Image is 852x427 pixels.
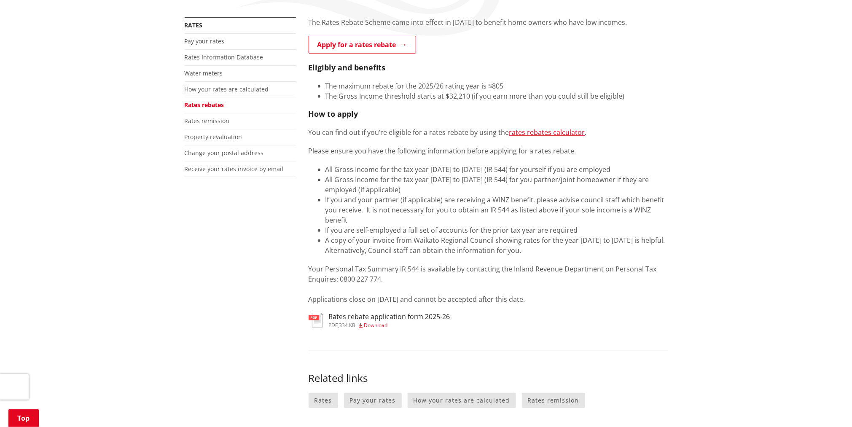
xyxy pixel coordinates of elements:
[309,127,668,137] p: You can find out if you’re eligible for a rates rebate by using the .
[339,322,356,329] span: 334 KB
[309,146,668,156] p: Please ensure you have the following information before applying for a rates rebate.
[329,323,450,328] div: ,
[325,235,668,255] li: A copy of your invoice from Waikato Regional Council showing rates for the year [DATE] to [DATE] ...
[185,53,263,61] a: Rates Information Database
[813,392,844,422] iframe: Messenger Launcher
[185,165,284,173] a: Receive your rates invoice by email
[309,313,450,328] a: Rates rebate application form 2025-26 pdf,334 KB Download
[325,81,668,91] li: The maximum rebate for the 2025/26 rating year is $805
[185,85,269,93] a: How your rates are calculated
[325,91,668,101] li: The Gross Income threshold starts at $32,210 (if you earn more than you could still be eligible)
[309,393,338,408] a: Rates
[325,175,668,195] li: All Gross Income for the tax year [DATE] to [DATE] (IR 544) for you partner/joint homeowner if th...
[344,393,402,408] a: Pay your rates
[309,109,358,119] strong: How to apply
[309,372,668,384] h3: Related links
[325,195,668,225] li: If you and your partner (if applicable) are receiving a WINZ benefit, please advise council staff...
[408,393,516,408] a: How your rates are calculated
[185,117,230,125] a: Rates remission
[185,133,242,141] a: Property revaluation
[185,37,225,45] a: Pay your rates
[509,128,585,137] a: rates rebates calculator
[185,21,203,29] a: Rates
[329,322,338,329] span: pdf
[325,164,668,175] li: All Gross Income for the tax year [DATE] to [DATE] (IR 544) for yourself if you are employed
[309,62,386,73] strong: Eligibly and benefits
[309,36,416,54] a: Apply for a rates rebate
[325,225,668,235] li: If you are self-employed a full set of accounts for the prior tax year are required
[309,264,668,304] p: Your Personal Tax Summary IR 544 is available by contacting the Inland Revenue Department on Pers...
[329,313,450,321] h3: Rates rebate application form 2025-26
[522,393,585,408] a: Rates remission
[185,101,224,109] a: Rates rebates
[309,313,323,328] img: document-pdf.svg
[185,69,223,77] a: Water meters
[8,409,39,427] a: Top
[364,322,388,329] span: Download
[309,17,668,27] p: The Rates Rebate Scheme came into effect in [DATE] to benefit home owners who have low incomes.
[185,149,264,157] a: Change your postal address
